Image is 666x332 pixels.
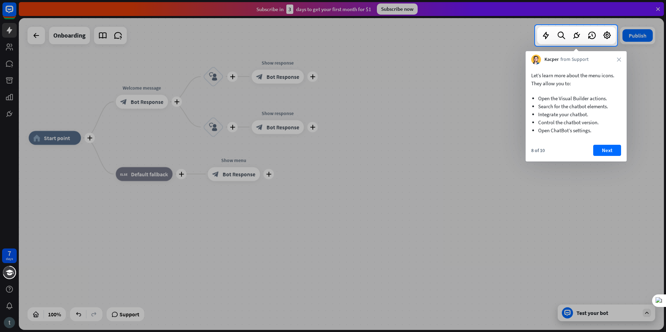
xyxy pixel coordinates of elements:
[538,102,614,110] li: Search for the chatbot elements.
[538,126,614,134] li: Open ChatBot’s settings.
[593,145,621,156] button: Next
[6,3,26,24] button: Open LiveChat chat widget
[544,56,559,63] span: Kacper
[560,56,589,63] span: from Support
[538,110,614,118] li: Integrate your chatbot.
[617,57,621,62] i: close
[531,71,621,87] p: Let’s learn more about the menu icons. They allow you to:
[538,118,614,126] li: Control the chatbot version.
[531,147,545,153] div: 8 of 10
[538,94,614,102] li: Open the Visual Builder actions.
